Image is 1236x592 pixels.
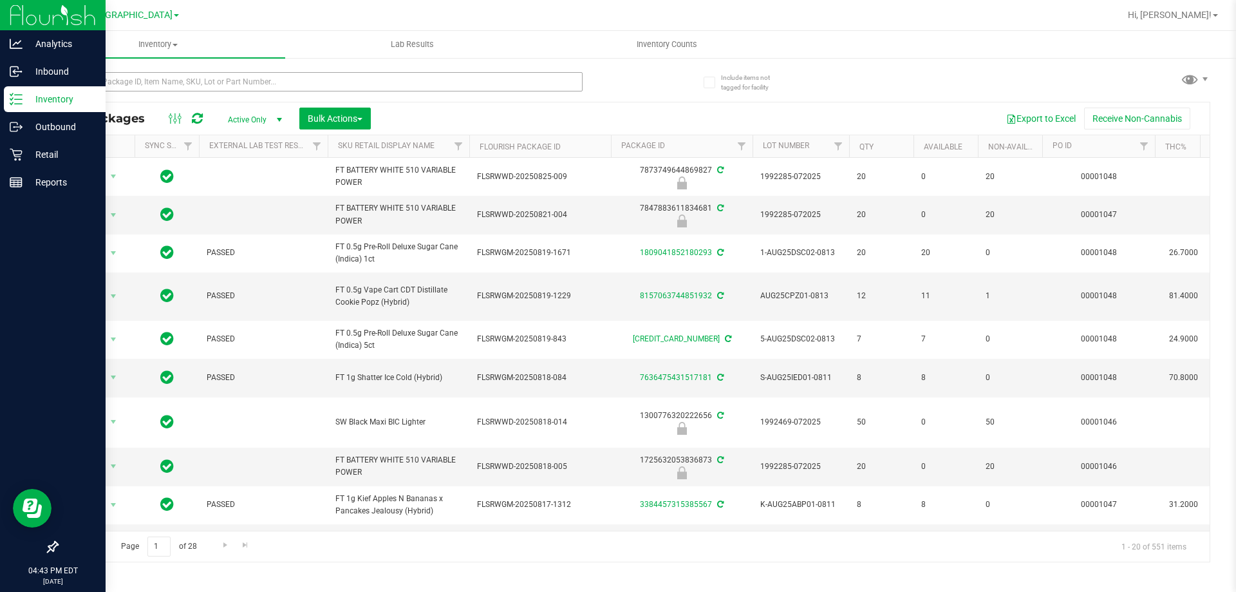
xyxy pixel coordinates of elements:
button: Bulk Actions [299,108,371,129]
p: Analytics [23,36,100,52]
span: Bulk Actions [308,113,362,124]
span: FT 1g Shatter Ice Cold (Hybrid) [335,372,462,384]
span: SW Black Maxi BIC Lighter [335,416,462,428]
span: 20 [986,171,1035,183]
span: Sync from Compliance System [715,455,724,464]
p: Outbound [23,119,100,135]
span: PASSED [207,372,320,384]
div: Newly Received [609,422,754,435]
span: In Sync [160,457,174,475]
span: 20 [857,247,906,259]
span: PASSED [207,290,320,302]
a: External Lab Test Result [209,141,310,150]
span: 0 [921,171,970,183]
span: FLSRWWD-20250818-014 [477,416,603,428]
span: 8 [857,372,906,384]
span: 70.8000 [1163,368,1204,387]
a: 00001047 [1081,210,1117,219]
span: 1992285-072025 [760,209,841,221]
span: Sync from Compliance System [715,204,724,213]
span: 50 [986,416,1035,428]
span: 31.2000 [1163,495,1204,514]
span: select [106,167,122,186]
a: Flourish Package ID [480,142,561,151]
a: PO ID [1053,141,1072,150]
span: select [106,496,122,514]
a: 00001046 [1081,462,1117,471]
span: 5-AUG25DSC02-0813 [760,333,841,345]
span: 0 [921,416,970,428]
span: 11 [921,290,970,302]
span: Sync from Compliance System [723,334,731,343]
input: Search Package ID, Item Name, SKU, Lot or Part Number... [57,72,583,91]
span: select [106,244,122,262]
a: 00001048 [1081,291,1117,300]
span: FLSRWGM-20250817-1312 [477,499,603,511]
span: 1 [986,290,1035,302]
p: Inventory [23,91,100,107]
span: Sync from Compliance System [715,411,724,420]
p: [DATE] [6,577,100,586]
span: All Packages [67,111,158,126]
span: 0 [986,372,1035,384]
p: Inbound [23,64,100,79]
a: Inventory Counts [539,31,794,58]
a: Filter [828,135,849,157]
p: Reports [23,175,100,190]
inline-svg: Retail [10,148,23,161]
a: Go to the next page [216,537,234,554]
span: 1992285-072025 [760,461,841,473]
span: In Sync [160,167,174,186]
span: 26.7000 [1163,243,1204,262]
a: 7636475431517181 [640,373,712,382]
span: 7 [857,333,906,345]
span: select [106,287,122,305]
span: 12 [857,290,906,302]
span: In Sync [160,413,174,431]
span: FLSRWGM-20250819-843 [477,333,603,345]
span: 0 [986,247,1035,259]
span: 0 [921,461,970,473]
span: 0 [986,499,1035,511]
span: PASSED [207,333,320,345]
span: FLSRWGM-20250819-1671 [477,247,603,259]
span: 7 [921,333,970,345]
a: Sync Status [145,141,194,150]
a: THC% [1165,142,1186,151]
span: PASSED [207,499,320,511]
span: 1 - 20 of 551 items [1111,537,1197,556]
a: Filter [731,135,753,157]
span: In Sync [160,287,174,305]
inline-svg: Outbound [10,120,23,133]
span: FLSRWWD-20250821-004 [477,209,603,221]
span: In Sync [160,243,174,262]
span: 8 [921,499,970,511]
span: 20 [857,461,906,473]
span: FLSRWGM-20250818-084 [477,372,603,384]
a: Inventory [31,31,285,58]
a: 00001048 [1081,248,1117,257]
a: Sku Retail Display Name [338,141,435,150]
span: FLSRWWD-20250818-005 [477,461,603,473]
span: 20 [921,247,970,259]
span: 20 [857,171,906,183]
a: Filter [306,135,328,157]
div: Newly Received [609,466,754,479]
button: Receive Non-Cannabis [1084,108,1190,129]
span: Inventory Counts [619,39,715,50]
a: Lot Number [763,141,809,150]
span: 8 [921,372,970,384]
span: 1992285-072025 [760,171,841,183]
span: In Sync [160,330,174,348]
a: 00001048 [1081,172,1117,181]
span: 20 [986,461,1035,473]
span: Sync from Compliance System [715,500,724,509]
span: PASSED [207,247,320,259]
a: Qty [859,142,874,151]
input: 1 [147,537,171,557]
a: Go to the last page [236,537,255,554]
div: 7873749644869827 [609,164,754,189]
span: select [106,413,122,431]
a: Lab Results [285,31,539,58]
span: Include items not tagged for facility [721,73,785,92]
